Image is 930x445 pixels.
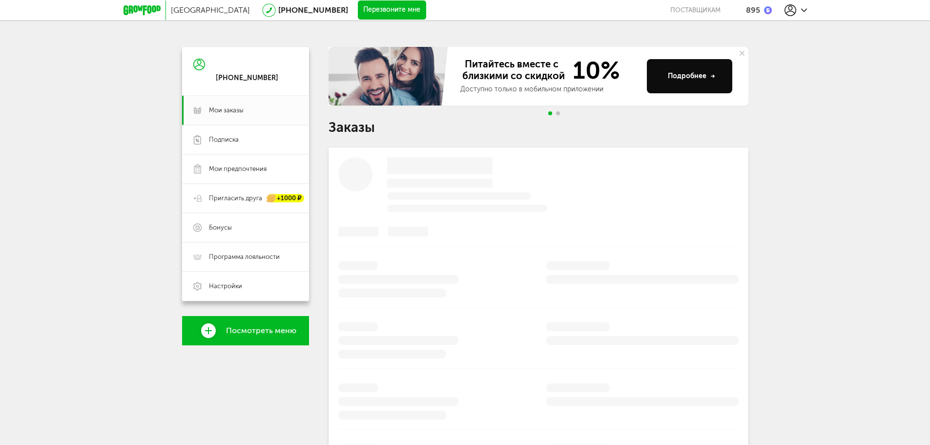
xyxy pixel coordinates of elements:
img: family-banner.579af9d.jpg [329,47,451,106]
h1: Заказы [329,121,748,134]
a: Пригласить друга +1000 ₽ [182,184,309,213]
button: Перезвоните мне [358,0,426,20]
span: 10% [567,58,620,83]
a: Мои предпочтения [182,154,309,184]
button: Подробнее [647,59,732,93]
span: Пригласить друга [209,194,262,203]
a: Подписка [182,125,309,154]
span: [GEOGRAPHIC_DATA] [171,5,250,15]
div: Доступно только в мобильном приложении [460,85,639,94]
a: [PHONE_NUMBER] [278,5,348,15]
a: Бонусы [182,213,309,242]
span: Программа лояльности [209,253,280,261]
div: +1000 ₽ [267,194,304,203]
div: Подробнее [668,71,715,81]
img: bonus_b.cdccf46.png [764,6,772,14]
span: Бонусы [209,223,232,232]
div: 895 [746,5,760,15]
a: Программа лояльности [182,242,309,272]
a: Мои заказы [182,96,309,125]
span: Настройки [209,282,242,291]
a: Посмотреть меню [182,316,309,345]
span: Мои предпочтения [209,165,267,173]
span: Питайтесь вместе с близкими со скидкой [460,58,567,83]
span: Посмотреть меню [226,326,296,335]
a: Настройки [182,272,309,301]
span: Подписка [209,135,239,144]
span: Go to slide 2 [556,111,560,115]
span: Мои заказы [209,106,244,115]
div: [PHONE_NUMBER] [216,74,278,83]
span: Go to slide 1 [548,111,552,115]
